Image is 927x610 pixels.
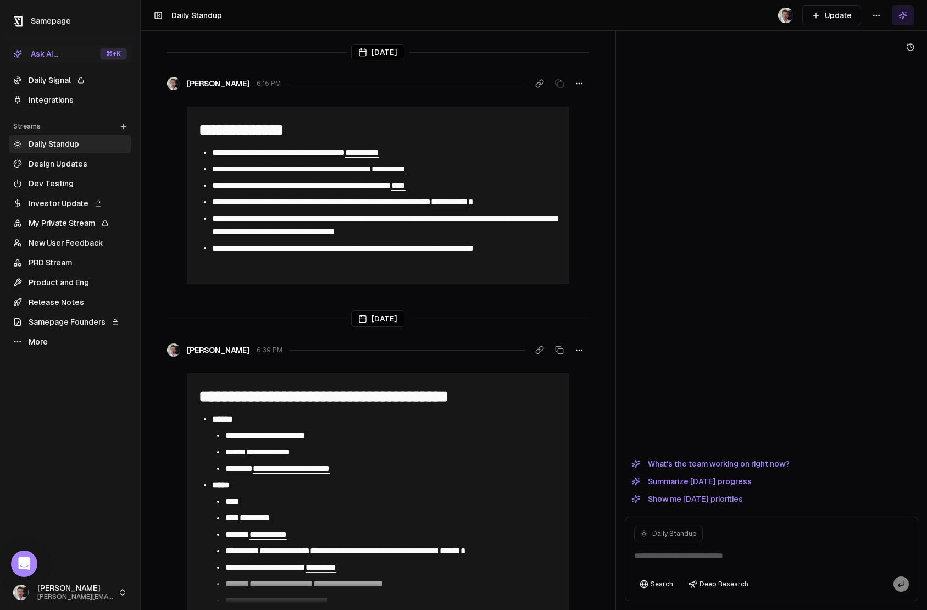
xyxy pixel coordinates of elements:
[13,585,29,600] img: _image
[100,48,127,60] div: ⌘ +K
[625,475,758,488] button: Summarize [DATE] progress
[37,593,114,601] span: [PERSON_NAME][EMAIL_ADDRESS]
[9,71,131,89] a: Daily Signal
[9,293,131,311] a: Release Notes
[652,529,697,538] span: Daily Standup
[187,345,250,356] span: [PERSON_NAME]
[9,195,131,212] a: Investor Update
[11,551,37,577] div: Open Intercom Messenger
[778,8,793,23] img: _image
[171,11,222,20] span: Daily Standup
[351,310,404,327] div: [DATE]
[9,313,131,331] a: Samepage Founders
[9,234,131,252] a: New User Feedback
[257,79,281,88] span: 6:15 PM
[13,48,58,59] div: Ask AI...
[625,492,750,506] button: Show me [DATE] priorities
[9,91,131,109] a: Integrations
[802,5,861,25] button: Update
[625,457,796,470] button: What's the team working on right now?
[187,78,250,89] span: [PERSON_NAME]
[9,155,131,173] a: Design Updates
[9,214,131,232] a: My Private Stream
[37,584,114,594] span: [PERSON_NAME]
[257,346,282,354] span: 6:39 PM
[167,343,180,357] img: _image
[31,16,71,25] span: Samepage
[9,333,131,351] a: More
[9,175,131,192] a: Dev Testing
[9,118,131,135] div: Streams
[683,576,754,592] button: Deep Research
[9,45,131,63] button: Ask AI...⌘+K
[9,254,131,271] a: PRD Stream
[167,77,180,90] img: _image
[9,135,131,153] a: Daily Standup
[9,274,131,291] a: Product and Eng
[9,579,131,606] button: [PERSON_NAME][PERSON_NAME][EMAIL_ADDRESS]
[351,44,404,60] div: [DATE]
[634,576,679,592] button: Search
